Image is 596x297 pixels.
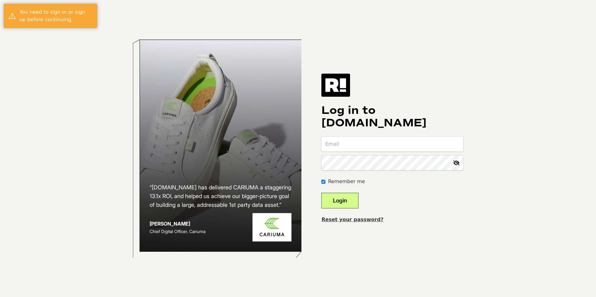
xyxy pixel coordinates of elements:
input: Email [321,137,463,152]
button: Login [321,193,358,208]
img: Retention.com [321,74,350,97]
div: You need to sign in or sign up before continuing. [19,8,93,23]
h1: Log in to [DOMAIN_NAME] [321,104,463,129]
label: Remember me [328,178,365,185]
span: Chief Digital Officer, Cariuma [150,229,205,234]
img: Cariuma [252,213,291,241]
strong: [PERSON_NAME] [150,221,190,227]
h2: “[DOMAIN_NAME] has delivered CARIUMA a staggering 13.1x ROI, and helped us achieve our bigger-pic... [150,183,292,209]
a: Reset your password? [321,217,383,222]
